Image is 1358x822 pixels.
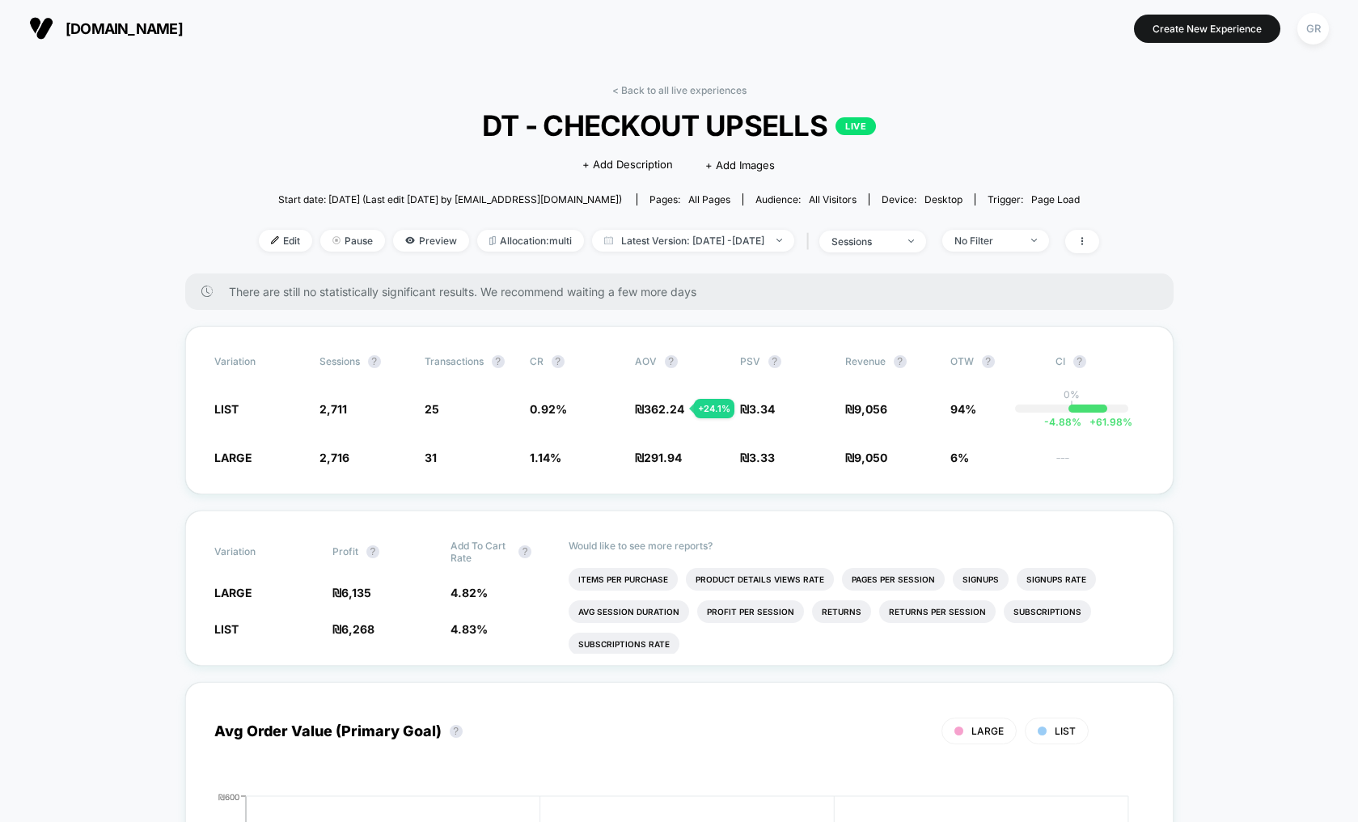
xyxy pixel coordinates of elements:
button: ? [894,355,907,368]
span: LIST [214,402,239,416]
button: ? [982,355,995,368]
span: ₪ [332,622,374,636]
li: Returns Per Session [879,600,996,623]
span: 6,135 [341,586,371,600]
span: 2,716 [319,451,349,464]
img: end [908,239,914,243]
span: ₪ [332,586,371,600]
span: LIST [1055,725,1076,737]
span: 1.14 % [530,451,561,464]
p: | [1070,400,1073,413]
li: Signups Rate [1017,568,1096,591]
p: 0% [1064,388,1080,400]
div: Audience: [755,193,857,205]
div: sessions [831,235,896,248]
img: end [332,236,341,244]
span: | [802,230,819,253]
span: There are still no statistically significant results. We recommend waiting a few more days [229,285,1141,299]
span: LARGE [971,725,1004,737]
span: 4.82 % [451,586,488,600]
span: Profit [332,545,358,557]
span: 6% [950,451,969,464]
span: CI [1056,355,1144,368]
span: Preview [393,230,469,252]
button: ? [768,355,781,368]
span: + Add Images [705,159,775,172]
span: Start date: [DATE] (Last edit [DATE] by [EMAIL_ADDRESS][DOMAIN_NAME]) [278,193,622,205]
li: Signups [953,568,1009,591]
span: 61.98 % [1081,416,1132,428]
span: All Visitors [809,193,857,205]
span: 94% [950,402,976,416]
span: 3.33 [749,451,775,464]
span: Allocation: multi [477,230,584,252]
button: [DOMAIN_NAME] [24,15,188,41]
span: OTW [950,355,1039,368]
span: [DOMAIN_NAME] [66,20,183,37]
span: 291.94 [644,451,682,464]
span: 31 [425,451,437,464]
tspan: ₪600 [218,791,239,801]
span: 6,268 [341,622,374,636]
span: Revenue [845,355,886,367]
li: Profit Per Session [697,600,804,623]
button: ? [492,355,505,368]
button: ? [665,355,678,368]
span: PSV [740,355,760,367]
button: GR [1292,12,1334,45]
span: + Add Description [582,157,673,173]
span: Transactions [425,355,484,367]
span: ₪ [740,402,775,416]
span: 9,050 [854,451,887,464]
button: ? [1073,355,1086,368]
span: Device: [869,193,975,205]
button: ? [450,725,463,738]
span: Sessions [319,355,360,367]
span: ₪ [740,451,775,464]
img: end [1031,239,1037,242]
div: + 24.1 % [694,399,734,418]
li: Subscriptions [1004,600,1091,623]
img: rebalance [489,236,496,245]
button: ? [368,355,381,368]
span: 3.34 [749,402,775,416]
span: 0.92 % [530,402,567,416]
p: LIVE [836,117,876,135]
span: Add To Cart Rate [451,540,510,564]
span: ₪ [845,451,887,464]
span: 9,056 [854,402,887,416]
span: --- [1056,453,1144,465]
span: all pages [688,193,730,205]
span: LIST [214,622,239,636]
li: Subscriptions Rate [569,633,679,655]
span: AOV [635,355,657,367]
span: DT - CHECKOUT UPSELLS [301,108,1057,142]
p: Would like to see more reports? [569,540,1144,552]
span: CR [530,355,544,367]
li: Items Per Purchase [569,568,678,591]
span: 2,711 [319,402,347,416]
span: + [1089,416,1096,428]
span: LARGE [214,451,252,464]
button: ? [518,545,531,558]
button: Create New Experience [1134,15,1280,43]
div: Pages: [649,193,730,205]
li: Avg Session Duration [569,600,689,623]
span: Variation [214,540,303,564]
button: ? [552,355,565,368]
span: ₪ [635,451,682,464]
div: GR [1297,13,1329,44]
span: Page Load [1031,193,1080,205]
span: LARGE [214,586,252,600]
div: No Filter [954,235,1019,247]
img: calendar [604,236,613,244]
li: Pages Per Session [842,568,945,591]
span: 362.24 [644,402,684,416]
span: 4.83 % [451,622,488,636]
span: Variation [214,355,303,368]
img: edit [271,236,279,244]
span: Edit [259,230,312,252]
a: < Back to all live experiences [612,84,747,96]
img: Visually logo [29,16,53,40]
div: Trigger: [988,193,1080,205]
